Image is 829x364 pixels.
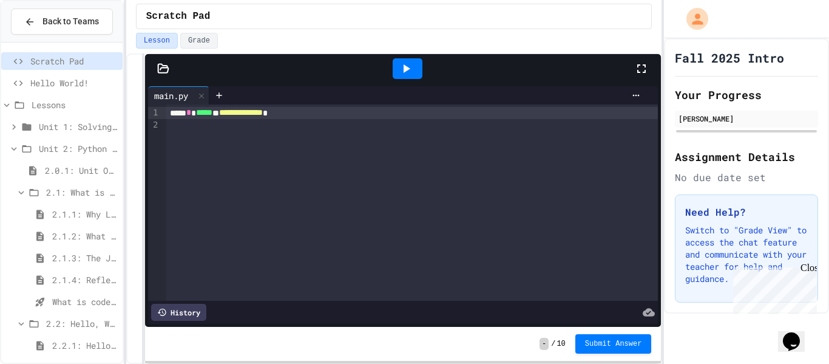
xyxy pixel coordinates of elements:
[5,5,84,77] div: Chat with us now!Close
[148,86,209,105] div: main.py
[685,224,808,285] p: Switch to "Grade View" to access the chat feature and communicate with your teacher for help and ...
[551,339,555,349] span: /
[136,33,178,49] button: Lesson
[674,5,711,33] div: My Account
[148,107,160,119] div: 1
[42,15,99,28] span: Back to Teams
[180,33,218,49] button: Grade
[778,315,817,352] iframe: chat widget
[46,317,118,330] span: 2.2: Hello, World!
[585,339,642,349] span: Submit Answer
[52,295,118,308] span: What is code? - Quiz
[52,339,118,352] span: 2.2.1: Hello, World!
[52,208,118,221] span: 2.1.1: Why Learn to Program?
[39,120,118,133] span: Unit 1: Solving Problems in Computer Science
[148,89,194,102] div: main.py
[11,9,113,35] button: Back to Teams
[52,252,118,264] span: 2.1.3: The JuiceMind IDE
[675,170,818,185] div: No due date set
[675,86,818,103] h2: Your Progress
[728,263,817,314] iframe: chat widget
[30,77,118,89] span: Hello World!
[685,205,808,219] h3: Need Help?
[32,98,118,111] span: Lessons
[146,9,211,24] span: Scratch Pad
[675,49,784,66] h1: Fall 2025 Intro
[52,230,118,242] span: 2.1.2: What is Code?
[540,338,549,350] span: -
[151,304,206,321] div: History
[557,339,565,349] span: 10
[575,334,652,354] button: Submit Answer
[39,142,118,155] span: Unit 2: Python Fundamentals
[148,119,160,131] div: 2
[675,148,818,165] h2: Assignment Details
[52,273,118,286] span: 2.1.4: Reflection - Evolving Technology
[30,55,118,67] span: Scratch Pad
[45,164,118,177] span: 2.0.1: Unit Overview
[678,113,814,124] div: [PERSON_NAME]
[46,186,118,199] span: 2.1: What is Code?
